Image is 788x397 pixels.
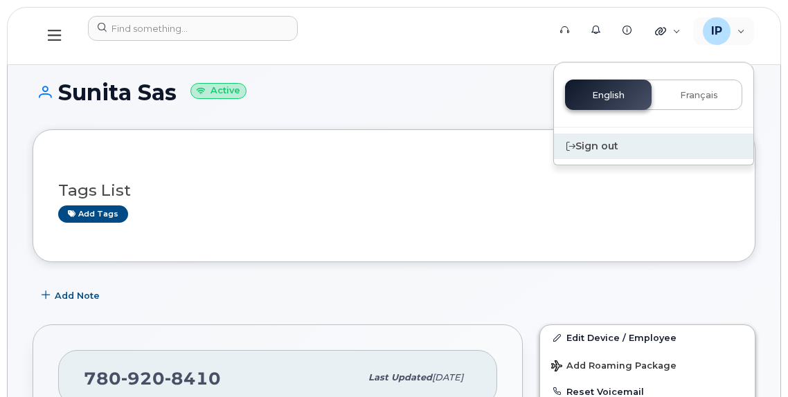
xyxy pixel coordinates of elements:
[540,351,755,379] button: Add Roaming Package
[554,133,753,159] div: Sign out
[432,372,463,382] span: [DATE]
[55,289,100,302] span: Add Note
[58,182,730,199] h3: Tags List
[551,360,677,373] span: Add Roaming Package
[33,80,755,104] h1: Sunita Sas
[368,372,432,382] span: Last updated
[33,283,111,308] button: Add Note
[190,83,247,99] small: Active
[58,205,128,223] a: Add tags
[84,368,221,389] span: 780
[165,368,221,389] span: 8410
[540,325,755,350] a: Edit Device / Employee
[680,90,718,101] span: Français
[121,368,165,389] span: 920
